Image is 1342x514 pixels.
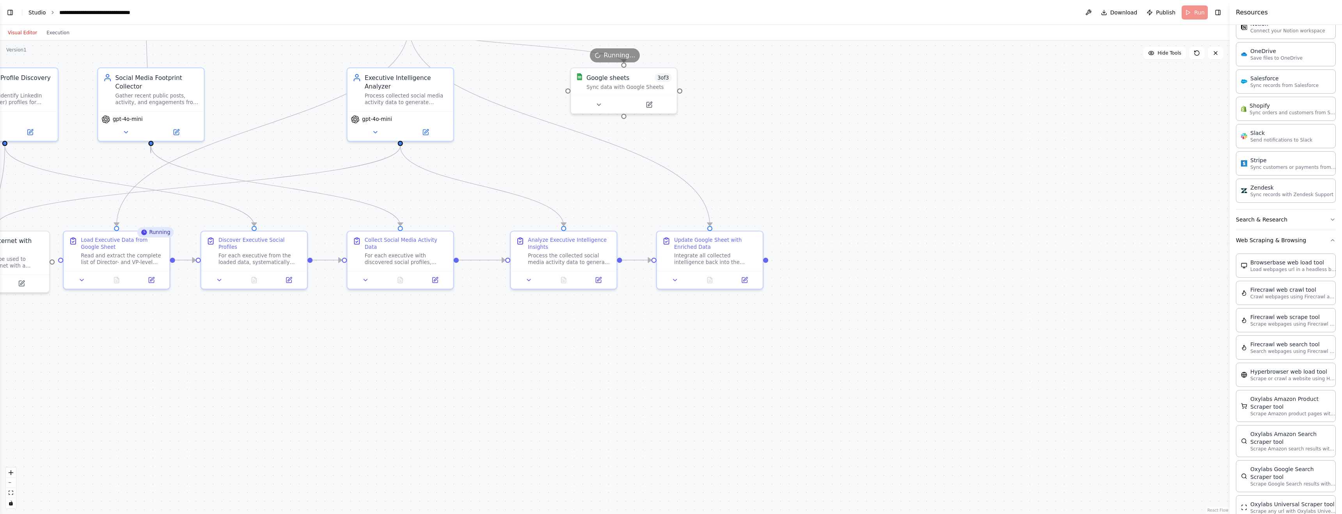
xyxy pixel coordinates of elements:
[1250,395,1336,411] div: Oxylabs Amazon Product Scraper tool
[1250,465,1336,481] div: Oxylabs Google Search Scraper tool
[274,275,304,285] button: Open in side panel
[382,275,418,285] button: No output available
[405,26,714,226] g: Edge from de39e5e0-4294-4d40-ae36-23a09e959640 to b4446f71-3f86-42bd-822d-50d549c59275
[115,73,199,90] div: Social Media Footprint Collector
[1250,55,1303,61] p: Save files to OneDrive
[346,67,454,142] div: Executive Intelligence AnalyzerProcess collected social media activity data to generate comprehen...
[112,26,413,226] g: Edge from de39e5e0-4294-4d40-ae36-23a09e959640 to 83ba4f31-a11f-49be-b8ec-b92d6afdefa7
[1250,82,1319,89] p: Sync records from Salesforce
[201,230,308,289] div: Discover Executive Social ProfilesFor each executive from the loaded data, systematically search ...
[6,478,16,488] button: zoom out
[1241,344,1247,351] img: FirecrawlSearchTool
[6,127,55,137] button: Open in side panel
[576,73,583,80] img: Google Sheets
[115,92,199,106] div: Gather recent public posts, activity, and engagements from LinkedIn and X (Twitter) profiles iden...
[1250,500,1336,508] div: Oxylabs Universal Scraper tool
[1250,340,1336,348] div: Firecrawl web search tool
[97,67,204,142] div: Social Media Footprint CollectorGather recent public posts, activity, and engagements from Linked...
[405,26,628,63] g: Edge from de39e5e0-4294-4d40-ae36-23a09e959640 to 780e575a-f38a-4599-8e99-f53f3812a28d
[346,230,454,289] div: Collect Social Media Activity DataFor each executive with discovered social profiles, collect the...
[1250,321,1336,327] p: Scrape webpages using Firecrawl and return the contents
[6,468,16,508] div: React Flow controls
[674,237,758,250] div: Update Google Sheet with Enriched Data
[655,73,672,82] span: Number of enabled actions
[81,237,164,250] div: Load Executive Data from Google Sheet
[1241,372,1247,378] img: HyperbrowserLoadTool
[1241,504,1247,510] img: OxylabsUniversalScraperTool
[1250,110,1335,116] p: Sync orders and customers from Shopify
[1250,294,1336,300] p: Crawl webpages using Firecrawl and return the contents
[137,227,174,238] div: Running
[81,252,164,266] div: Read and extract the complete list of Director- and VP-level executives from the Google Sheet spe...
[365,237,448,250] div: Collect Social Media Activity Data
[365,252,448,266] div: For each executive with discovered social profiles, collect their recent public social media acti...
[1241,133,1247,139] img: Slack
[692,275,728,285] button: No output available
[1143,47,1186,59] button: Hide Tools
[1250,286,1336,294] div: Firecrawl web crawl tool
[586,73,629,82] div: Google sheets
[1250,28,1325,34] p: Connect your Notion workspace
[570,67,677,114] div: Google SheetsGoogle sheets3of3Sync data with Google Sheets
[1250,313,1336,321] div: Firecrawl web scrape tool
[1250,446,1336,452] p: Scrape Amazon search results with Oxylabs Amazon Search Scraper
[1241,290,1247,296] img: FirecrawlCrawlWebsiteTool
[5,7,16,18] button: Show left sidebar
[622,256,651,264] g: Edge from 4ffd7fea-492a-4839-99de-18c1693b33b2 to b4446f71-3f86-42bd-822d-50d549c59275
[1250,368,1336,376] div: Hyperbrowser web load tool
[365,73,448,90] div: Executive Intelligence Analyzer
[137,275,166,285] button: Open in side panel
[584,275,613,285] button: Open in side panel
[1241,262,1247,269] img: BrowserbaseLoadTool
[420,275,450,285] button: Open in side panel
[528,237,611,250] div: Analyze Executive Intelligence Insights
[1098,5,1141,19] button: Download
[365,92,448,106] div: Process collected social media activity data to generate comprehensive insights including key top...
[1241,188,1247,194] img: Zendesk
[674,252,758,266] div: Integrate all collected intelligence back into the original Google Sheet by updating each executi...
[1241,51,1247,57] img: OneDrive
[396,146,568,226] g: Edge from 30834fd7-ee3c-414d-a6c5-e3f48c67e39f to 4ffd7fea-492a-4839-99de-18c1693b33b2
[586,84,671,91] div: Sync data with Google Sheets
[3,28,42,37] button: Visual Editor
[113,116,143,123] span: gpt-4o-mini
[1250,348,1336,354] p: Search webpages using Firecrawl and return the results
[604,51,635,60] span: Running...
[1241,78,1247,85] img: Salesforce
[218,237,302,250] div: Discover Executive Social Profiles
[1110,9,1138,16] span: Download
[1157,50,1181,56] span: Hide Tools
[1143,5,1179,19] button: Publish
[6,498,16,508] button: toggle interactivity
[1241,160,1247,167] img: Stripe
[1250,376,1336,382] p: Scrape or crawl a website using Hyperbrowser and return the contents in properly formatted markdo...
[1250,481,1336,487] p: Scrape Google Search results with Oxylabs Google Search Scraper
[6,468,16,478] button: zoom in
[42,28,74,37] button: Execution
[1236,8,1268,17] h4: Resources
[1250,129,1312,137] div: Slack
[1250,47,1303,55] div: OneDrive
[236,275,272,285] button: No output available
[1207,508,1228,512] a: React Flow attribution
[1250,156,1336,164] div: Stripe
[1241,317,1247,323] img: FirecrawlScrapeWebsiteTool
[1250,266,1336,273] p: Load webpages url in a headless browser using Browserbase and return the contents
[459,256,505,264] g: Edge from e0be4af9-db33-4875-9e8b-2dcca4363891 to 4ffd7fea-492a-4839-99de-18c1693b33b2
[1250,102,1335,110] div: Shopify
[656,230,763,289] div: Update Google Sheet with Enriched DataIntegrate all collected intelligence back into the original...
[147,146,405,226] g: Edge from 14a37190-1863-4cf6-a14c-11cfba2f296f to e0be4af9-db33-4875-9e8b-2dcca4363891
[1241,24,1247,30] img: Notion
[28,9,46,16] a: Studio
[1236,230,1336,250] button: Web Scraping & Browsing
[6,488,16,498] button: fit view
[1250,164,1336,170] p: Sync customers or payments from Stripe
[1241,106,1246,112] img: Shopify
[63,230,170,289] div: RunningLoad Executive Data from Google SheetRead and extract the complete list of Director- and V...
[1236,209,1336,230] button: Search & Research
[175,256,196,264] g: Edge from 83ba4f31-a11f-49be-b8ec-b92d6afdefa7 to 56323aae-53f0-47b9-b056-7c9479c31231
[1156,9,1175,16] span: Publish
[1250,74,1319,82] div: Salesforce
[312,256,342,264] g: Edge from 56323aae-53f0-47b9-b056-7c9479c31231 to e0be4af9-db33-4875-9e8b-2dcca4363891
[401,127,450,137] button: Open in side panel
